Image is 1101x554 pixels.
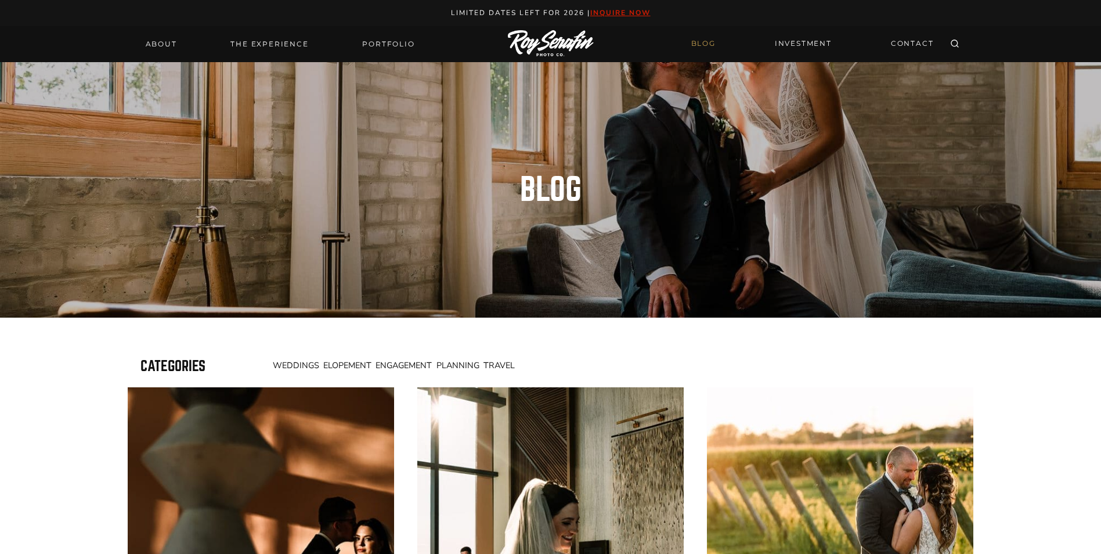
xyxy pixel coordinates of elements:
[376,359,432,372] a: Engagement
[884,34,941,54] a: CONTACT
[684,34,941,54] nav: Secondary Navigation
[323,359,371,372] a: Elopement
[483,359,515,372] a: Travel
[684,34,723,54] a: BLOG
[508,30,594,57] img: Logo of Roy Serafin Photo Co., featuring stylized text in white on a light background, representi...
[273,359,961,372] nav: Navigation 4
[323,359,371,371] span: Elopement
[140,359,254,373] h3: Categories
[273,359,319,371] span: Weddings
[355,36,421,52] a: Portfolio
[139,36,184,52] a: About
[273,359,319,372] a: Weddings
[520,174,582,206] h1: Blog
[13,7,1089,19] p: Limited Dates LEft for 2026 |
[590,8,651,17] a: inquire now
[768,34,839,54] a: INVESTMENT
[947,36,963,52] button: View Search Form
[139,36,422,52] nav: Primary Navigation
[436,359,479,372] a: Planning
[483,359,515,371] span: Travel
[223,36,315,52] a: THE EXPERIENCE
[376,359,432,371] span: Engagement
[436,359,479,371] span: Planning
